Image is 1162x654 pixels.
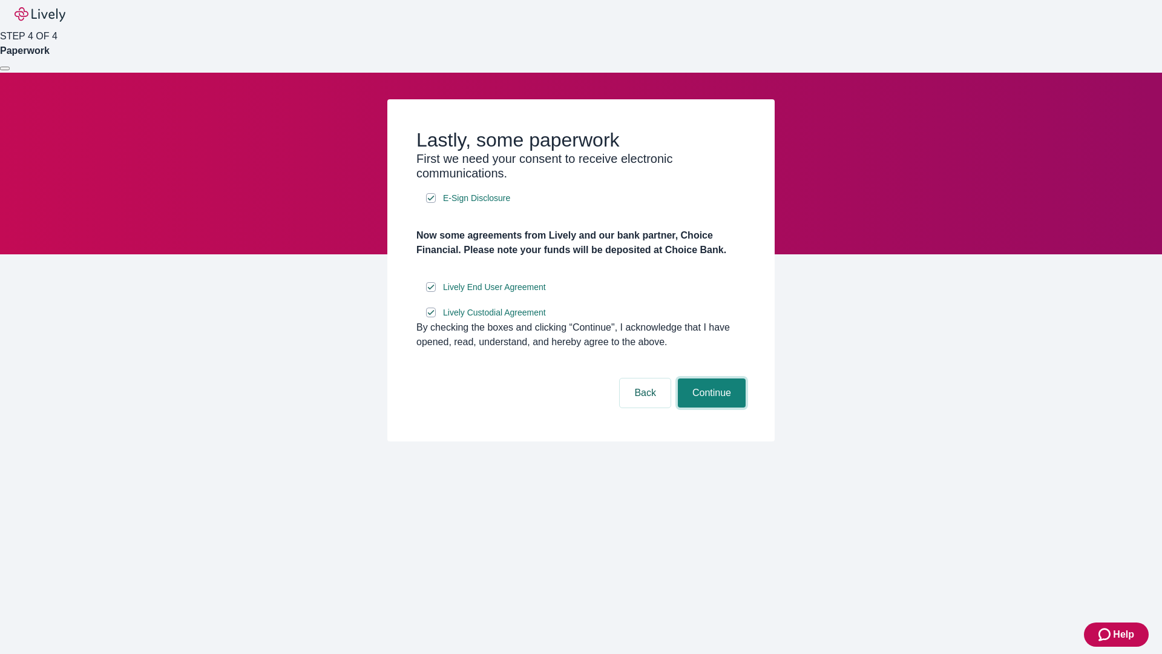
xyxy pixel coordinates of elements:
div: By checking the boxes and clicking “Continue", I acknowledge that I have opened, read, understand... [416,320,746,349]
h2: Lastly, some paperwork [416,128,746,151]
a: e-sign disclosure document [441,191,513,206]
h4: Now some agreements from Lively and our bank partner, Choice Financial. Please note your funds wi... [416,228,746,257]
a: e-sign disclosure document [441,280,548,295]
svg: Zendesk support icon [1098,627,1113,642]
span: E-Sign Disclosure [443,192,510,205]
span: Help [1113,627,1134,642]
span: Lively End User Agreement [443,281,546,294]
img: Lively [15,7,65,22]
button: Continue [678,378,746,408]
button: Back [620,378,671,408]
a: e-sign disclosure document [441,305,548,320]
h3: First we need your consent to receive electronic communications. [416,151,746,180]
button: Zendesk support iconHelp [1084,623,1149,647]
span: Lively Custodial Agreement [443,306,546,319]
